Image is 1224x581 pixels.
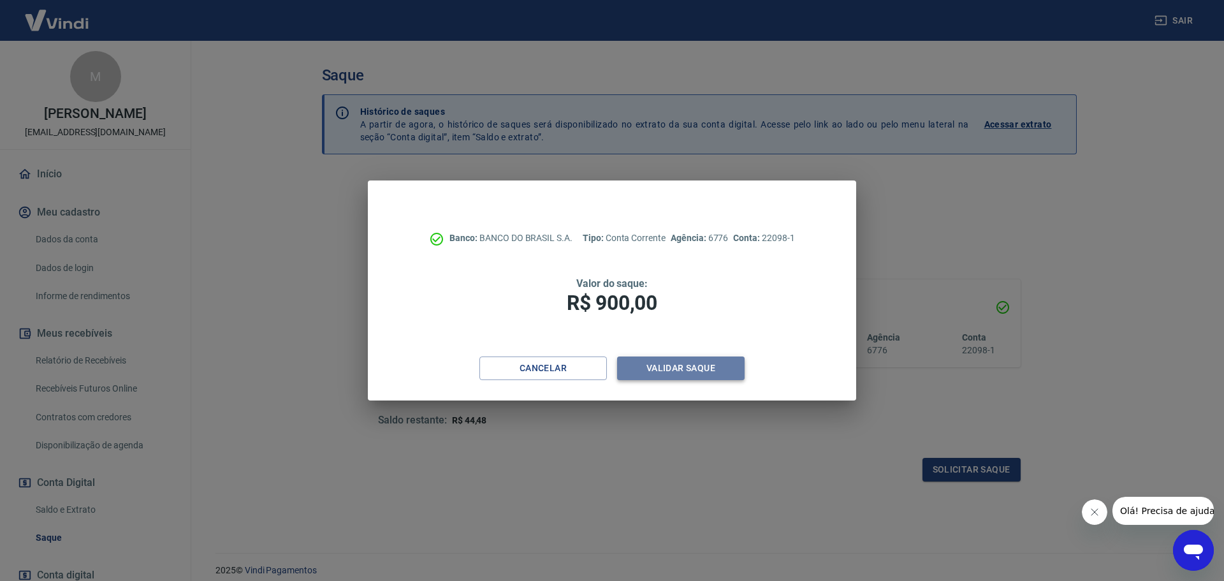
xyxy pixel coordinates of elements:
span: Banco: [449,233,479,243]
iframe: Fechar mensagem [1082,499,1107,525]
span: Agência: [671,233,708,243]
button: Validar saque [617,357,745,380]
iframe: Mensagem da empresa [1112,497,1214,525]
button: Cancelar [479,357,607,380]
span: Olá! Precisa de ajuda? [8,9,107,19]
p: 22098-1 [733,232,794,245]
p: BANCO DO BRASIL S.A. [449,232,572,245]
span: Conta: [733,233,762,243]
span: R$ 900,00 [567,291,657,315]
span: Valor do saque: [576,277,648,290]
p: Conta Corrente [583,232,666,245]
iframe: Botão para abrir a janela de mensagens [1173,530,1214,571]
span: Tipo: [583,233,606,243]
p: 6776 [671,232,728,245]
